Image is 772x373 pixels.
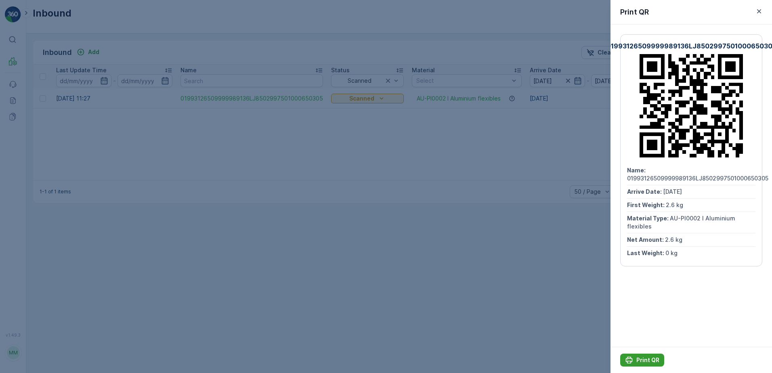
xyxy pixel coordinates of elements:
span: 0 kg [45,199,57,206]
p: 01993126509999989136LJ8502241601000650300E [299,7,472,17]
span: 2.6 kg [665,236,682,243]
span: Last Weight : [7,199,45,206]
span: Arrive Date : [7,146,43,153]
span: Net Amount : [7,186,45,193]
span: 2.6 kg [666,201,683,208]
span: [DATE] [43,146,62,153]
span: Net Amount : [627,236,665,243]
span: Last Weight : [627,249,665,256]
span: Name : [627,167,646,174]
p: Print QR [636,356,659,364]
span: AU-PI0002 I Aluminium flexibles [627,215,735,230]
span: [DATE] [663,188,682,195]
span: First Weight : [7,159,46,166]
span: 3.4 kg [45,186,63,193]
span: Material Type : [7,172,50,179]
span: Name : [7,132,27,139]
span: Arrive Date : [627,188,663,195]
span: 3.4 kg [46,159,63,166]
span: 0 kg [665,249,678,256]
span: 01993126509999989136LJ8502241601000650300E [27,132,171,139]
span: First Weight : [627,201,666,208]
button: Print QR [620,354,664,367]
span: Material Type : [627,215,670,222]
span: AU-PI0002 I Aluminium flexibles [50,172,141,179]
span: 01993126509999989136LJ8502997501000650305 [627,175,768,182]
p: Print QR [620,6,649,18]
